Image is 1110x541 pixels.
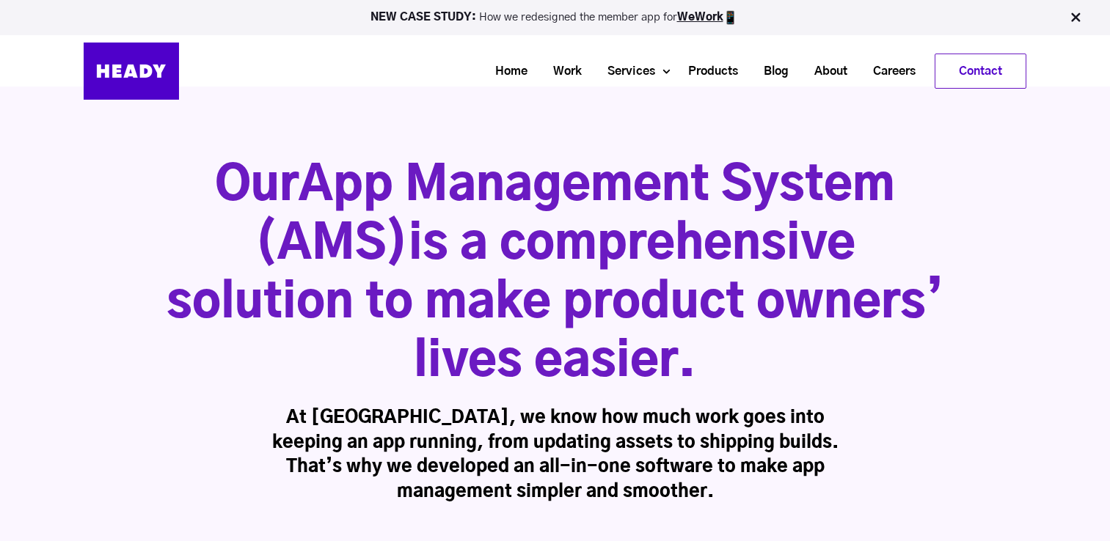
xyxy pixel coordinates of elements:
a: Blog [745,58,796,85]
img: Heady_Logo_Web-01 (1) [84,43,179,100]
h3: At [GEOGRAPHIC_DATA], we know how much work goes into keeping an app running, from updating asset... [272,406,839,504]
a: Contact [935,54,1026,88]
div: Navigation Menu [194,54,1026,89]
a: Careers [855,58,923,85]
span: App Management System (AMS) [255,163,895,268]
a: Products [670,58,745,85]
h1: Our is a comprehensive solution to make product owners’ lives easier. [167,157,944,391]
img: app emoji [723,10,738,25]
a: Services [589,58,662,85]
p: How we redesigned the member app for [7,10,1103,25]
a: Home [477,58,535,85]
img: Close Bar [1068,10,1083,25]
a: About [796,58,855,85]
a: Work [535,58,589,85]
a: WeWork [677,12,723,23]
strong: NEW CASE STUDY: [370,12,479,23]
